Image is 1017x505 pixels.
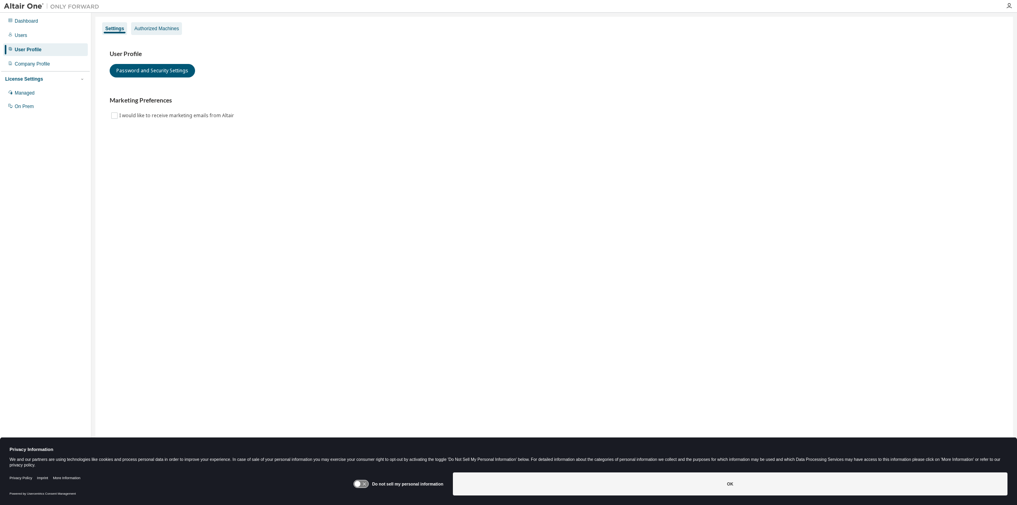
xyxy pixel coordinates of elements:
[15,90,35,96] div: Managed
[134,25,179,32] div: Authorized Machines
[15,18,38,24] div: Dashboard
[5,76,43,82] div: License Settings
[110,97,999,104] h3: Marketing Preferences
[110,64,195,77] button: Password and Security Settings
[15,32,27,39] div: Users
[15,61,50,67] div: Company Profile
[105,25,124,32] div: Settings
[110,50,999,58] h3: User Profile
[119,111,236,120] label: I would like to receive marketing emails from Altair
[15,46,41,53] div: User Profile
[4,2,103,10] img: Altair One
[15,103,34,110] div: On Prem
